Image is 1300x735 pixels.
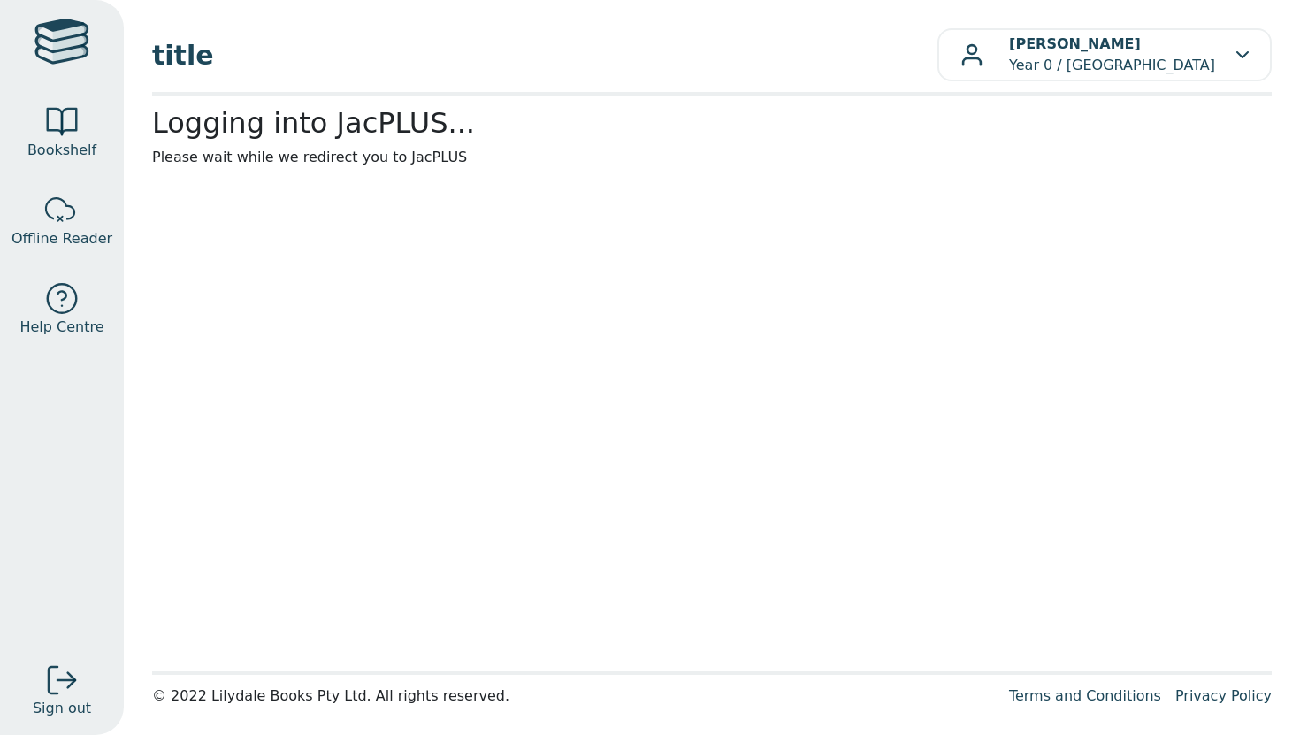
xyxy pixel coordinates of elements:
[33,698,91,719] span: Sign out
[27,140,96,161] span: Bookshelf
[152,35,937,75] span: title
[19,317,103,338] span: Help Centre
[1009,687,1161,704] a: Terms and Conditions
[1175,687,1272,704] a: Privacy Policy
[11,228,112,249] span: Offline Reader
[152,106,1272,140] h2: Logging into JacPLUS...
[152,685,995,707] div: © 2022 Lilydale Books Pty Ltd. All rights reserved.
[1009,34,1215,76] p: Year 0 / [GEOGRAPHIC_DATA]
[937,28,1272,81] button: [PERSON_NAME]Year 0 / [GEOGRAPHIC_DATA]
[1009,35,1141,52] b: [PERSON_NAME]
[152,147,1272,168] p: Please wait while we redirect you to JacPLUS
